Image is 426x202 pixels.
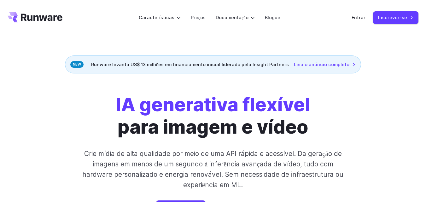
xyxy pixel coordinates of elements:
a: Leia o anúncio completo [294,61,356,68]
font: IA generativa flexível [116,93,310,116]
a: Blogue [265,14,280,21]
font: Runware levanta US$ 13 milhões em financiamento inicial liderado pela Insight Partners [91,62,289,67]
a: Vá para / [8,12,62,22]
font: Preços [191,15,206,20]
a: Entrar [352,14,365,21]
font: Leia o anúncio completo [294,62,349,67]
font: Crie mídia de alta qualidade por meio de uma API rápida e acessível. Da geração de imagens em men... [82,150,343,189]
a: Inscrever-se [373,11,418,24]
font: Inscrever-se [378,15,407,20]
font: para imagem e vídeo [118,116,308,138]
font: Documentação [216,15,248,20]
font: Entrar [352,15,365,20]
font: Características [139,15,174,20]
a: Preços [191,14,206,21]
font: Blogue [265,15,280,20]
